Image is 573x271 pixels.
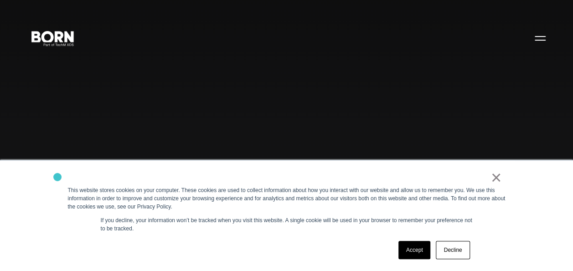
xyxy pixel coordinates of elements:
[398,241,431,259] a: Accept
[68,186,506,211] div: This website stores cookies on your computer. These cookies are used to collect information about...
[436,241,470,259] a: Decline
[101,216,473,233] p: If you decline, your information won’t be tracked when you visit this website. A single cookie wi...
[529,28,551,47] button: Open
[491,173,502,182] a: ×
